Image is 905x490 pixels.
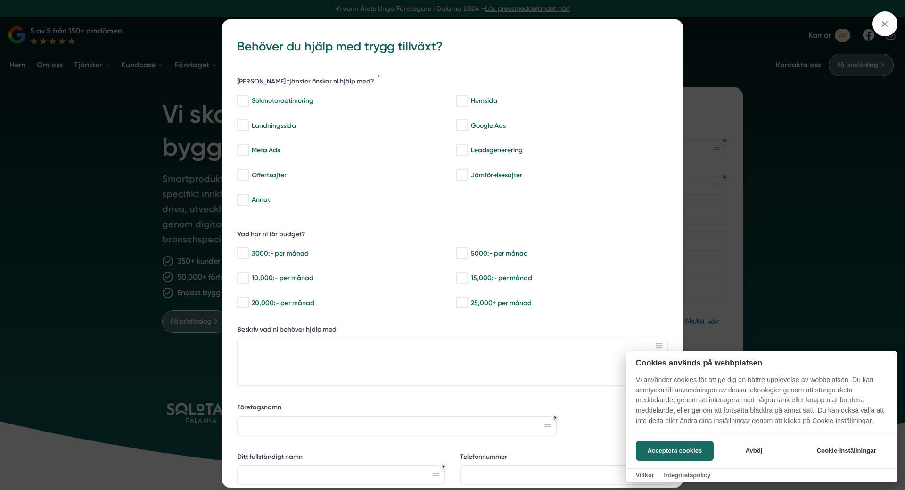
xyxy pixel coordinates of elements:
[626,375,897,432] p: Vi använder cookies för att ge dig en bättre upplevelse av webbplatsen. Du kan samtycka till anvä...
[636,472,654,479] a: Villkor
[664,472,710,479] a: Integritetspolicy
[716,441,791,461] button: Avböj
[805,441,888,461] button: Cookie-inställningar
[636,441,714,461] button: Acceptera cookies
[626,358,897,367] h2: Cookies används på webbplatsen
